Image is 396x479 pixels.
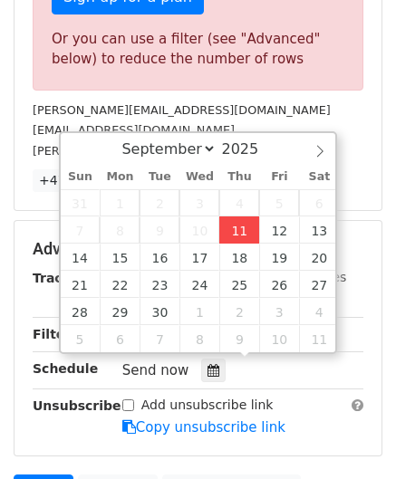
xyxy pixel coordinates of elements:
[61,298,101,325] span: September 28, 2025
[100,171,140,183] span: Mon
[219,189,259,216] span: September 4, 2025
[179,244,219,271] span: September 17, 2025
[61,216,101,244] span: September 7, 2025
[299,325,339,352] span: October 11, 2025
[259,271,299,298] span: September 26, 2025
[259,325,299,352] span: October 10, 2025
[140,171,179,183] span: Tue
[179,298,219,325] span: October 1, 2025
[33,361,98,376] strong: Schedule
[52,29,344,70] div: Or you can use a filter (see "Advanced" below) to reduce the number of rows
[100,298,140,325] span: September 29, 2025
[100,271,140,298] span: September 22, 2025
[140,271,179,298] span: September 23, 2025
[61,271,101,298] span: September 21, 2025
[259,189,299,216] span: September 5, 2025
[299,216,339,244] span: September 13, 2025
[33,123,235,137] small: [EMAIL_ADDRESS][DOMAIN_NAME]
[179,216,219,244] span: September 10, 2025
[299,298,339,325] span: October 4, 2025
[219,216,259,244] span: September 11, 2025
[33,169,109,192] a: +47 more
[219,244,259,271] span: September 18, 2025
[122,362,189,378] span: Send now
[219,298,259,325] span: October 2, 2025
[61,325,101,352] span: October 5, 2025
[219,271,259,298] span: September 25, 2025
[61,189,101,216] span: August 31, 2025
[305,392,396,479] iframe: Chat Widget
[141,396,274,415] label: Add unsubscribe link
[259,244,299,271] span: September 19, 2025
[33,239,363,259] h5: Advanced
[259,298,299,325] span: October 3, 2025
[33,144,331,158] small: [PERSON_NAME][EMAIL_ADDRESS][DOMAIN_NAME]
[217,140,282,158] input: Year
[179,171,219,183] span: Wed
[33,103,331,117] small: [PERSON_NAME][EMAIL_ADDRESS][DOMAIN_NAME]
[179,271,219,298] span: September 24, 2025
[259,216,299,244] span: September 12, 2025
[100,325,140,352] span: October 6, 2025
[33,398,121,413] strong: Unsubscribe
[179,189,219,216] span: September 3, 2025
[140,189,179,216] span: September 2, 2025
[122,419,285,436] a: Copy unsubscribe link
[299,244,339,271] span: September 20, 2025
[100,216,140,244] span: September 8, 2025
[100,244,140,271] span: September 15, 2025
[140,298,179,325] span: September 30, 2025
[299,271,339,298] span: September 27, 2025
[33,327,79,341] strong: Filters
[259,171,299,183] span: Fri
[299,189,339,216] span: September 6, 2025
[61,244,101,271] span: September 14, 2025
[219,171,259,183] span: Thu
[140,244,179,271] span: September 16, 2025
[140,325,179,352] span: October 7, 2025
[140,216,179,244] span: September 9, 2025
[33,271,93,285] strong: Tracking
[100,189,140,216] span: September 1, 2025
[299,171,339,183] span: Sat
[179,325,219,352] span: October 8, 2025
[219,325,259,352] span: October 9, 2025
[61,171,101,183] span: Sun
